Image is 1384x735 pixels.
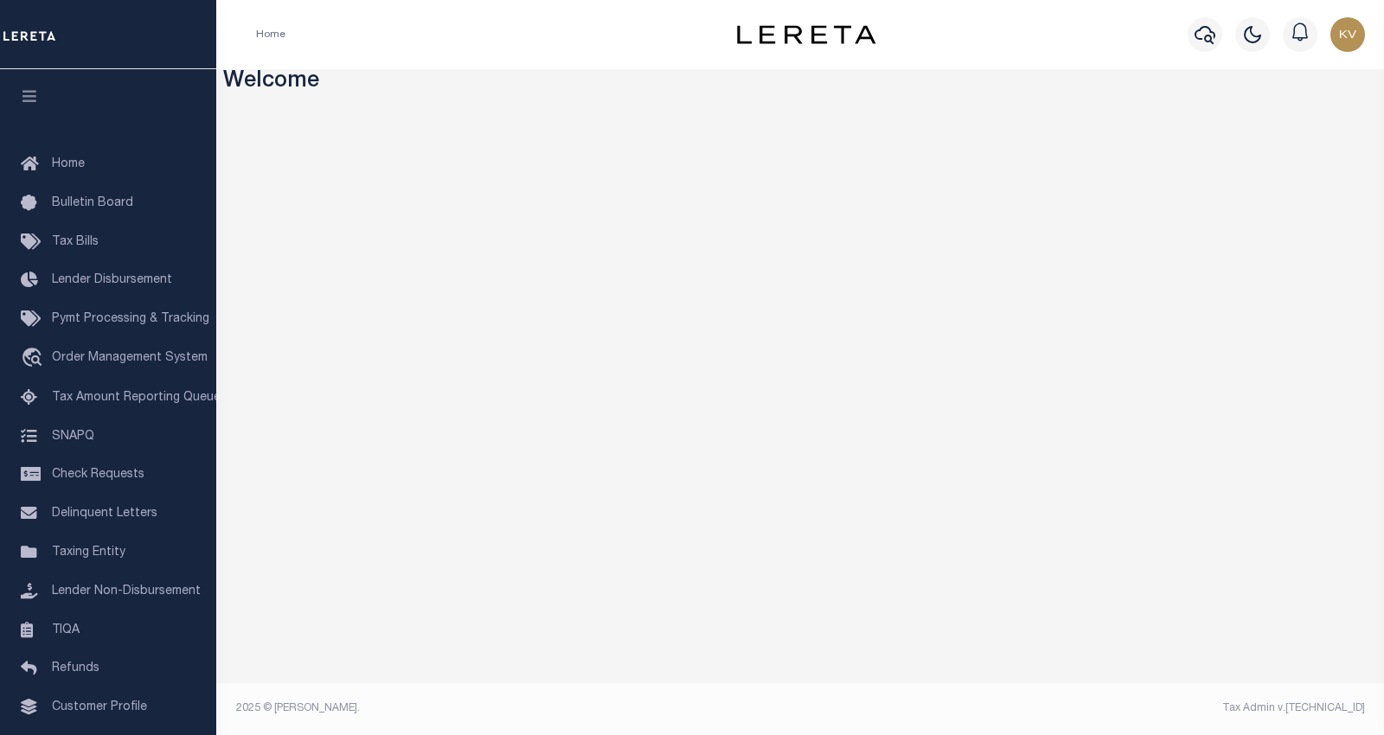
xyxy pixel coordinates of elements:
span: Pymt Processing & Tracking [52,313,209,325]
img: logo-dark.svg [737,25,875,44]
span: Refunds [52,662,99,674]
span: Taxing Entity [52,546,125,559]
span: Bulletin Board [52,197,133,209]
span: Order Management System [52,352,208,364]
span: TIQA [52,623,80,636]
span: Customer Profile [52,701,147,713]
div: Tax Admin v.[TECHNICAL_ID] [813,700,1365,716]
span: Tax Bills [52,236,99,248]
span: Lender Disbursement [52,274,172,286]
span: Lender Non-Disbursement [52,585,201,598]
span: Home [52,158,85,170]
div: 2025 © [PERSON_NAME]. [223,700,801,716]
img: svg+xml;base64,PHN2ZyB4bWxucz0iaHR0cDovL3d3dy53My5vcmcvMjAwMC9zdmciIHBvaW50ZXItZXZlbnRzPSJub25lIi... [1330,17,1365,52]
i: travel_explore [21,348,48,370]
span: SNAPQ [52,430,94,442]
li: Home [256,27,285,42]
h3: Welcome [223,69,1378,96]
span: Tax Amount Reporting Queue [52,392,221,404]
span: Delinquent Letters [52,508,157,520]
span: Check Requests [52,469,144,481]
